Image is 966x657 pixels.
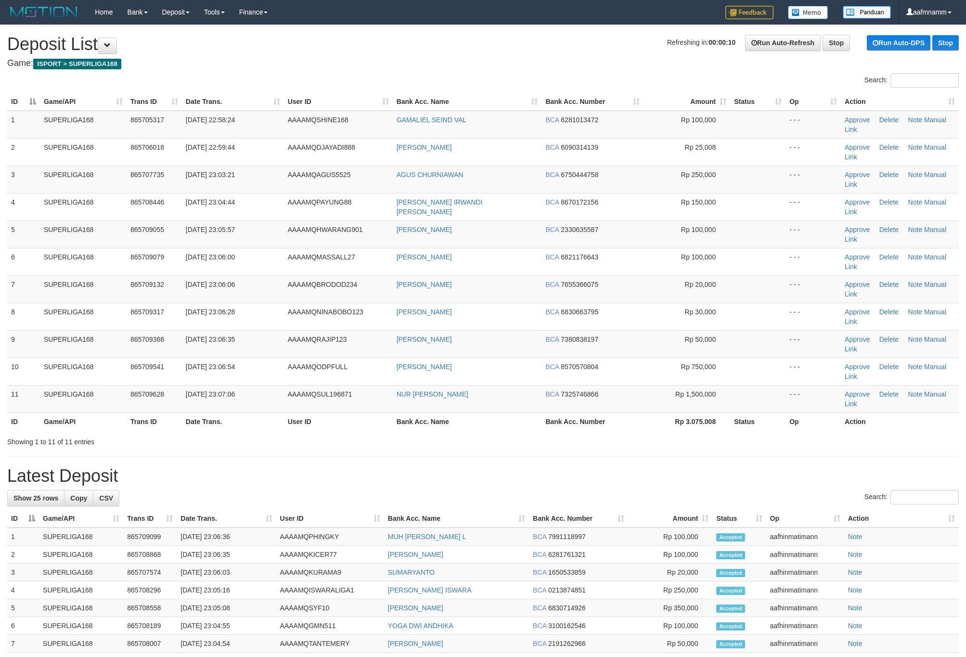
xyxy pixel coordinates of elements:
[388,586,472,594] a: [PERSON_NAME] ISWARA
[177,528,276,546] td: [DATE] 23:06:36
[908,116,923,124] a: Note
[786,166,841,193] td: - - -
[716,551,745,559] span: Accepted
[561,171,598,179] span: Copy 6750444758 to clipboard
[130,335,164,343] span: 865709368
[548,568,586,576] span: Copy 1650533859 to clipboard
[561,198,598,206] span: Copy 8670172156 to clipboard
[7,433,395,447] div: Showing 1 to 11 of 11 entries
[561,308,598,316] span: Copy 6830663795 to clipboard
[879,390,899,398] a: Delete
[548,622,586,630] span: Copy 3100162546 to clipboard
[40,358,127,385] td: SUPERLIGA168
[628,528,712,546] td: Rp 100,000
[130,363,164,371] span: 865709541
[288,335,347,343] span: AAAAMQRAJIP123
[7,510,39,528] th: ID: activate to sort column descending
[545,281,559,288] span: BCA
[288,143,355,151] span: AAAAMQDJAYADI888
[545,143,559,151] span: BCA
[7,93,40,111] th: ID: activate to sort column descending
[276,635,384,653] td: AAAAMQTANTEMERY
[561,143,598,151] span: Copy 6090314139 to clipboard
[177,510,276,528] th: Date Trans.: activate to sort column ascending
[186,253,235,261] span: [DATE] 23:06:00
[786,111,841,139] td: - - -
[397,198,483,216] a: [PERSON_NAME] IRWANDI [PERSON_NAME]
[644,93,730,111] th: Amount: activate to sort column ascending
[7,412,40,430] th: ID
[40,385,127,412] td: SUPERLIGA168
[879,116,899,124] a: Delete
[177,599,276,617] td: [DATE] 23:05:08
[628,617,712,635] td: Rp 100,000
[845,363,870,371] a: Approve
[123,564,177,581] td: 865707574
[845,281,870,288] a: Approve
[40,111,127,139] td: SUPERLIGA168
[288,281,358,288] span: AAAAMQBRODOD234
[681,226,716,233] span: Rp 100,000
[397,143,452,151] a: [PERSON_NAME]
[388,533,466,541] a: MUH [PERSON_NAME] L
[186,198,235,206] span: [DATE] 23:04:44
[786,138,841,166] td: - - -
[7,303,40,330] td: 8
[561,390,598,398] span: Copy 7325746866 to clipboard
[628,581,712,599] td: Rp 250,000
[848,640,863,647] a: Note
[879,198,899,206] a: Delete
[186,390,235,398] span: [DATE] 23:07:06
[7,528,39,546] td: 1
[186,226,235,233] span: [DATE] 23:05:57
[716,622,745,631] span: Accepted
[7,248,40,275] td: 6
[545,363,559,371] span: BCA
[123,528,177,546] td: 865709099
[7,564,39,581] td: 3
[127,412,182,430] th: Trans ID
[123,635,177,653] td: 865708007
[130,226,164,233] span: 865709055
[545,390,559,398] span: BCA
[681,171,716,179] span: Rp 250,000
[284,412,393,430] th: User ID
[561,281,598,288] span: Copy 7655366075 to clipboard
[7,358,40,385] td: 10
[716,569,745,577] span: Accepted
[725,6,773,19] img: Feedback.jpg
[288,116,348,124] span: AAAAMQSHINE168
[40,220,127,248] td: SUPERLIGA168
[39,581,123,599] td: SUPERLIGA168
[932,35,959,51] a: Stop
[561,116,598,124] span: Copy 6281013472 to clipboard
[276,528,384,546] td: AAAAMQPHINGKY
[867,35,930,51] a: Run Auto-DPS
[845,363,946,380] a: Manual Link
[123,581,177,599] td: 865708296
[130,308,164,316] span: 865709317
[879,335,899,343] a: Delete
[708,39,735,46] strong: 00:00:10
[845,198,870,206] a: Approve
[7,138,40,166] td: 2
[879,226,899,233] a: Delete
[276,617,384,635] td: AAAAMQGMN511
[890,73,959,88] input: Search:
[177,564,276,581] td: [DATE] 23:06:03
[177,581,276,599] td: [DATE] 23:05:16
[40,275,127,303] td: SUPERLIGA168
[288,308,363,316] span: AAAAMQNINABOBO123
[39,546,123,564] td: SUPERLIGA168
[628,564,712,581] td: Rp 20,000
[177,635,276,653] td: [DATE] 23:04:54
[675,390,716,398] span: Rp 1,500,000
[545,226,559,233] span: BCA
[786,93,841,111] th: Op: activate to sort column ascending
[130,281,164,288] span: 865709132
[786,330,841,358] td: - - -
[908,363,923,371] a: Note
[40,412,127,430] th: Game/API
[40,303,127,330] td: SUPERLIGA168
[7,166,40,193] td: 3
